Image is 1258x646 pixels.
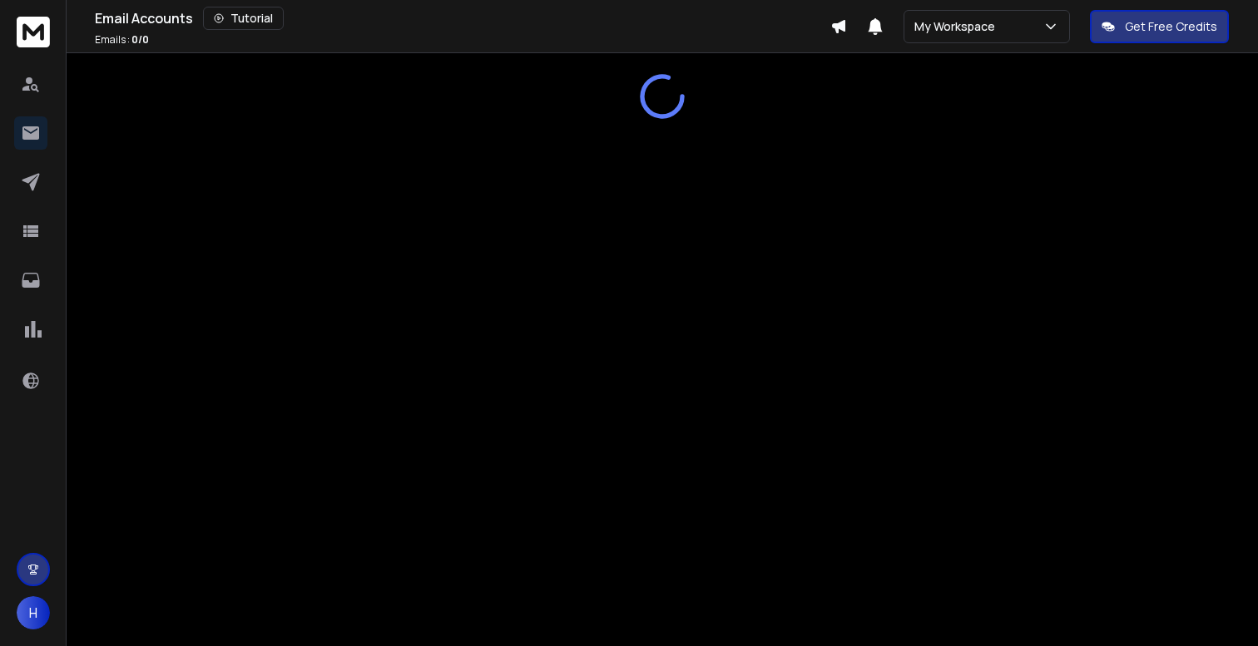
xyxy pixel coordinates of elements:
button: H [17,596,50,629]
button: Tutorial [203,7,284,30]
span: 0 / 0 [131,32,149,47]
button: Get Free Credits [1090,10,1229,43]
p: Get Free Credits [1125,18,1217,35]
div: Email Accounts [95,7,830,30]
p: Emails : [95,33,149,47]
p: My Workspace [914,18,1002,35]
